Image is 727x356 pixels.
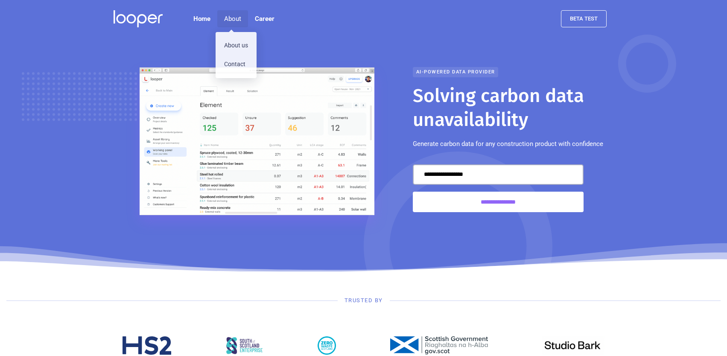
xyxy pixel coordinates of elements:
[216,55,257,74] a: Contact
[345,296,383,305] div: Trusted by
[413,67,498,77] div: AI-powered data provider
[217,10,248,27] div: About
[248,10,281,27] a: Career
[413,84,613,132] h1: Solving carbon data unavailability
[413,139,603,149] p: Generate carbon data for any construction product with confidence
[561,10,607,27] a: beta test
[413,164,584,212] form: Email Form
[216,36,257,55] a: About us
[187,10,217,27] a: Home
[216,32,257,78] nav: About
[224,14,241,24] div: About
